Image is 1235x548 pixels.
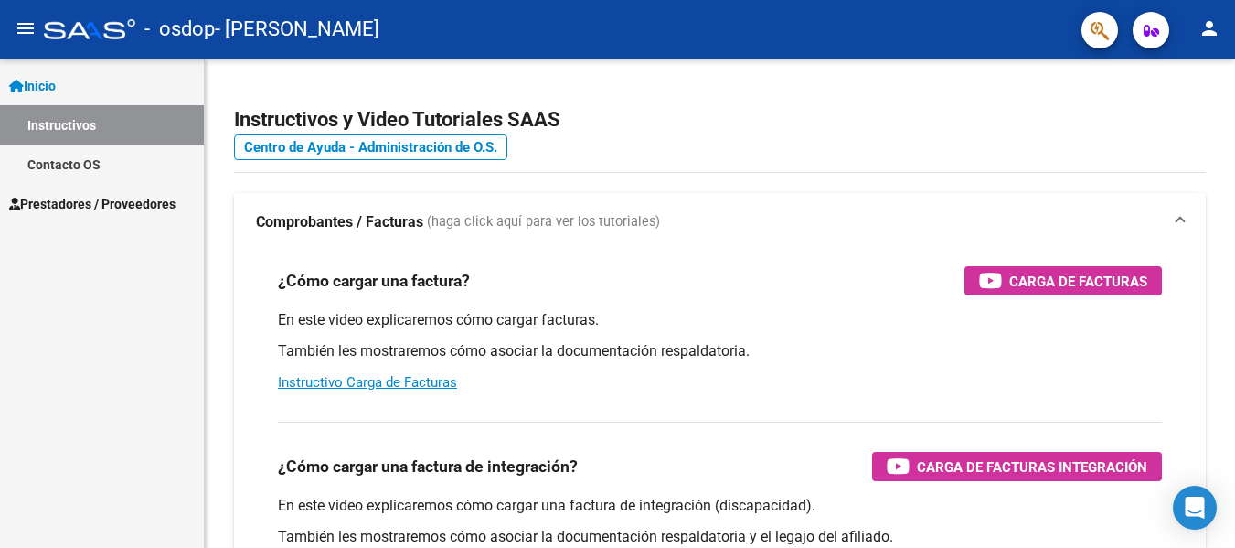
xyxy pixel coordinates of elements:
[278,454,578,479] h3: ¿Cómo cargar una factura de integración?
[278,496,1162,516] p: En este video explicaremos cómo cargar una factura de integración (discapacidad).
[234,193,1206,252] mat-expansion-panel-header: Comprobantes / Facturas (haga click aquí para ver los tutoriales)
[1009,270,1147,293] span: Carga de Facturas
[872,452,1162,481] button: Carga de Facturas Integración
[278,310,1162,330] p: En este video explicaremos cómo cargar facturas.
[144,9,215,49] span: - osdop
[234,102,1206,137] h2: Instructivos y Video Tutoriales SAAS
[15,17,37,39] mat-icon: menu
[9,76,56,96] span: Inicio
[215,9,379,49] span: - [PERSON_NAME]
[278,341,1162,361] p: También les mostraremos cómo asociar la documentación respaldatoria.
[234,134,507,160] a: Centro de Ayuda - Administración de O.S.
[256,212,423,232] strong: Comprobantes / Facturas
[1173,486,1217,530] div: Open Intercom Messenger
[964,266,1162,295] button: Carga de Facturas
[1198,17,1220,39] mat-icon: person
[917,456,1147,478] span: Carga de Facturas Integración
[427,212,660,232] span: (haga click aquí para ver los tutoriales)
[278,268,470,294] h3: ¿Cómo cargar una factura?
[9,194,176,214] span: Prestadores / Proveedores
[278,527,1162,547] p: También les mostraremos cómo asociar la documentación respaldatoria y el legajo del afiliado.
[278,374,457,391] a: Instructivo Carga de Facturas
